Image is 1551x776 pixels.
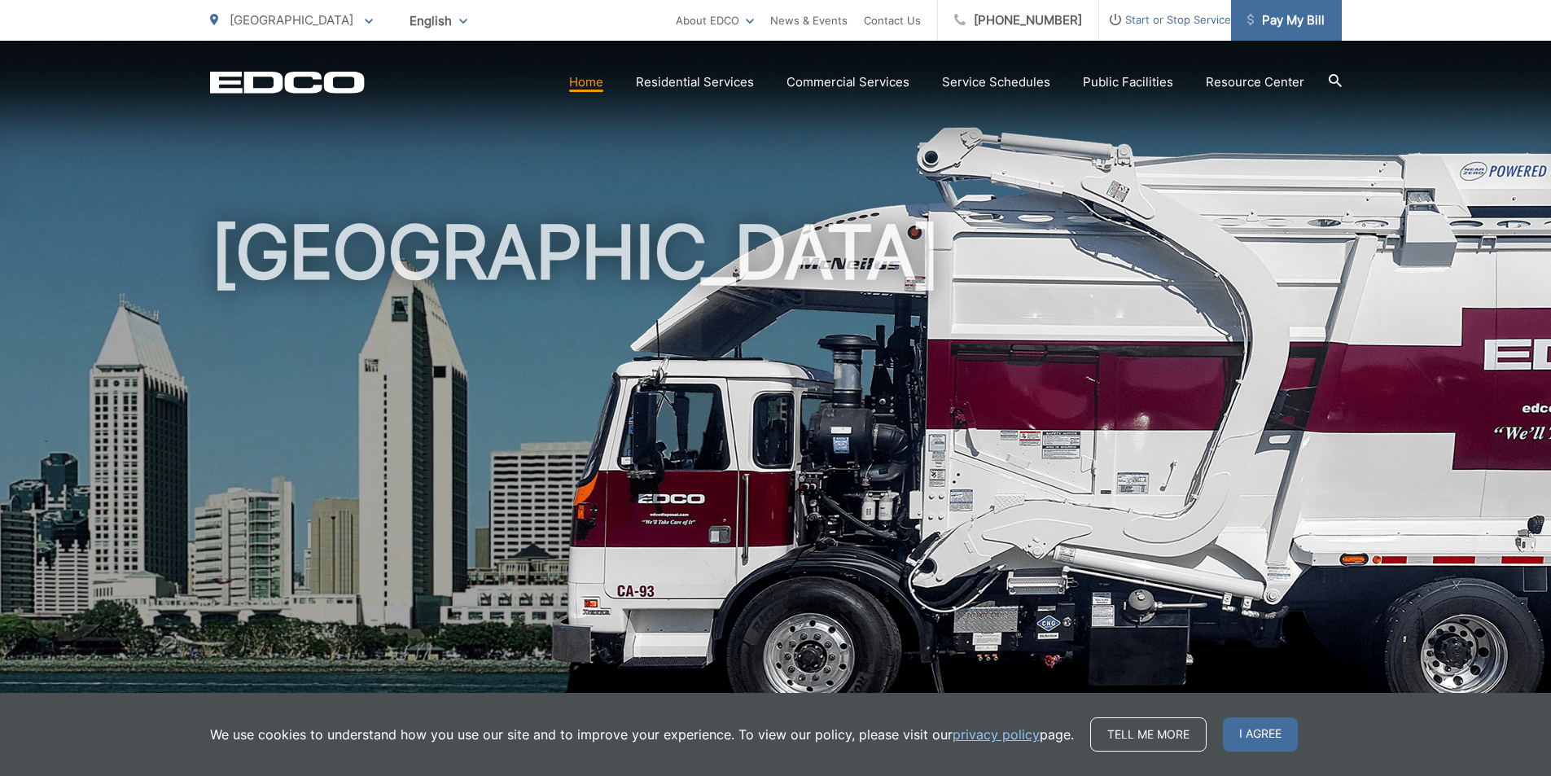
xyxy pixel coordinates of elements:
a: Service Schedules [942,72,1050,92]
a: privacy policy [953,725,1040,744]
a: Home [569,72,603,92]
a: About EDCO [676,11,754,30]
h1: [GEOGRAPHIC_DATA] [210,212,1342,727]
a: Tell me more [1090,717,1207,752]
a: Public Facilities [1083,72,1173,92]
span: [GEOGRAPHIC_DATA] [230,12,353,28]
a: Commercial Services [786,72,909,92]
a: Contact Us [864,11,921,30]
span: Pay My Bill [1247,11,1325,30]
p: We use cookies to understand how you use our site and to improve your experience. To view our pol... [210,725,1074,744]
a: EDCD logo. Return to the homepage. [210,71,365,94]
a: News & Events [770,11,848,30]
span: I agree [1223,717,1298,752]
a: Resource Center [1206,72,1304,92]
a: Residential Services [636,72,754,92]
span: English [397,7,480,35]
